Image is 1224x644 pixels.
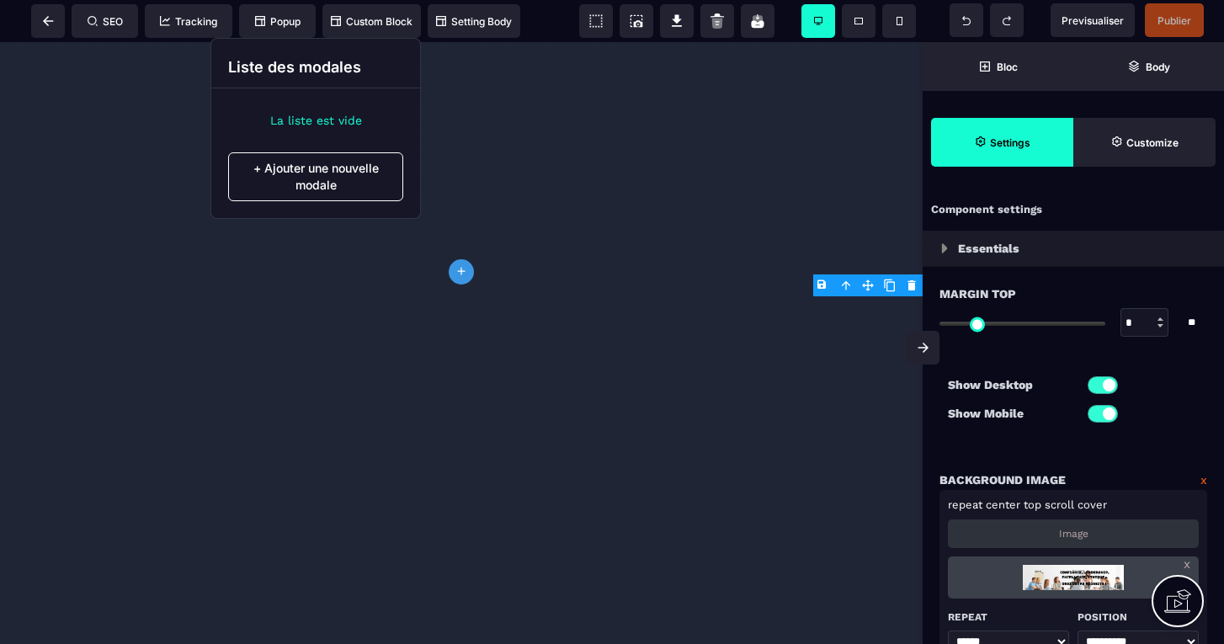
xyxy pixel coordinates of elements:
p: Image [1059,528,1088,540]
span: SEO [88,15,123,28]
p: Show Mobile [948,403,1073,423]
span: Publier [1157,14,1191,27]
strong: Bloc [997,61,1018,73]
span: Preview [1051,3,1135,37]
span: Screenshot [620,4,653,38]
li: La liste est vide [228,114,403,127]
span: center top [986,498,1041,511]
p: Position [1078,607,1199,627]
a: x [1184,556,1190,572]
a: x [1200,470,1207,490]
p: + Ajouter une nouvelle modale [228,152,403,201]
strong: Settings [990,136,1030,149]
img: loading [941,243,948,253]
span: Tracking [160,15,217,28]
span: Custom Block [331,15,412,28]
span: Margin Top [939,284,1016,304]
span: View components [579,4,613,38]
span: Setting Body [436,15,512,28]
span: Previsualiser [1062,14,1124,27]
span: cover [1078,498,1107,511]
span: scroll [1045,498,1074,511]
span: repeat [948,498,982,511]
p: Background Image [939,470,1066,490]
span: Open Layer Manager [1073,42,1224,91]
span: Open Blocks [923,42,1073,91]
div: Component settings [923,194,1224,226]
p: Show Desktop [948,375,1073,395]
p: Essentials [958,238,1019,258]
span: Open Style Manager [1073,118,1216,167]
p: Repeat [948,607,1069,627]
img: loading [1023,556,1123,599]
span: Popup [255,15,301,28]
p: Liste des modales [228,56,403,79]
strong: Body [1146,61,1170,73]
strong: Customize [1126,136,1179,149]
span: Settings [931,118,1073,167]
